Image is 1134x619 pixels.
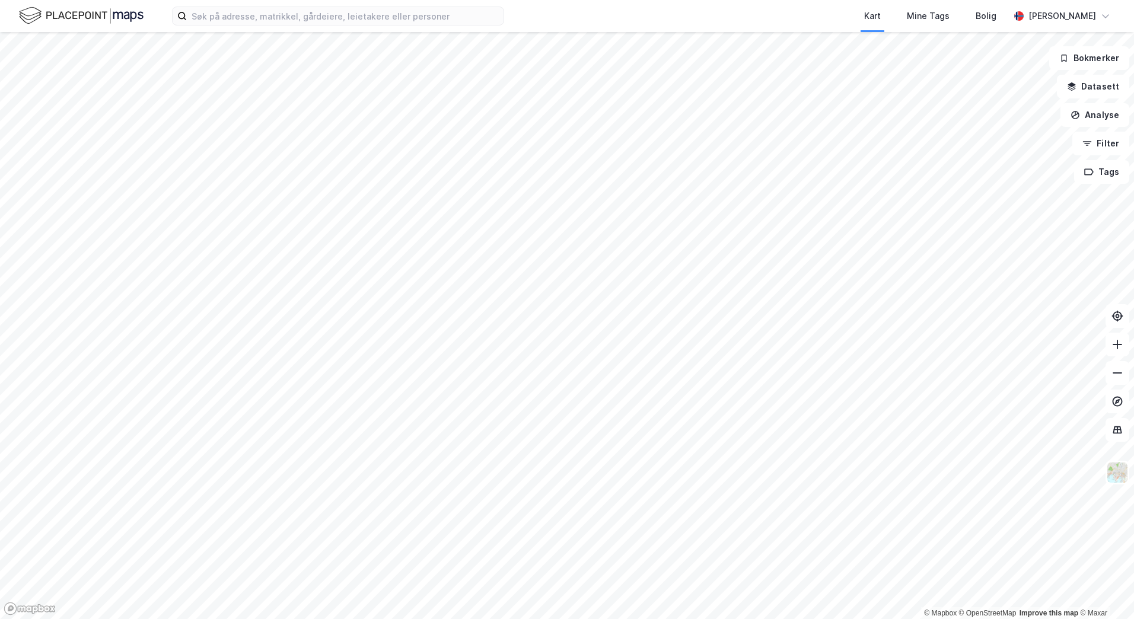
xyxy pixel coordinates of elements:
[1020,609,1078,617] a: Improve this map
[1106,461,1129,484] img: Z
[1049,46,1129,70] button: Bokmerker
[1057,75,1129,98] button: Datasett
[19,5,144,26] img: logo.f888ab2527a4732fd821a326f86c7f29.svg
[1074,160,1129,184] button: Tags
[1075,562,1134,619] div: Kontrollprogram for chat
[4,602,56,615] a: Mapbox homepage
[187,7,504,25] input: Søk på adresse, matrikkel, gårdeiere, leietakere eller personer
[1028,9,1096,23] div: [PERSON_NAME]
[1060,103,1129,127] button: Analyse
[907,9,950,23] div: Mine Tags
[924,609,957,617] a: Mapbox
[1075,562,1134,619] iframe: Chat Widget
[959,609,1017,617] a: OpenStreetMap
[976,9,996,23] div: Bolig
[864,9,881,23] div: Kart
[1072,132,1129,155] button: Filter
